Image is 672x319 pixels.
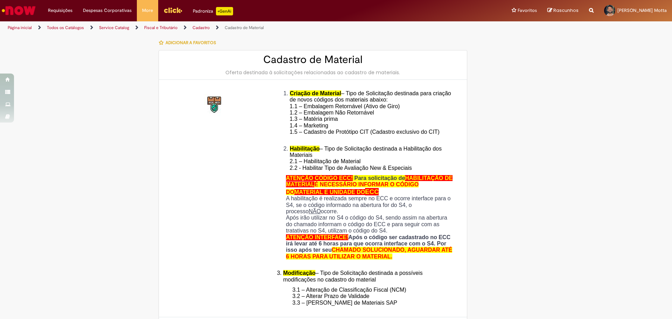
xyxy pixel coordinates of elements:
span: Rascunhos [553,7,579,14]
span: Favoritos [518,7,537,14]
img: click_logo_yellow_360x200.png [163,5,182,15]
span: ECC [365,188,379,195]
button: Adicionar a Favoritos [159,35,220,50]
span: Para solicitação de [354,175,405,181]
a: Service Catalog [99,25,129,30]
span: Adicionar a Favoritos [166,40,216,46]
ul: Trilhas de página [5,21,443,34]
span: Habilitação [290,146,320,152]
p: +GenAi [216,7,233,15]
span: More [142,7,153,14]
span: CHAMADO SOLUCIONADO, AGUARDAR ATÉ 6 HORAS PARA UTILIZAR O MATERIAL. [286,247,452,259]
h2: Cadastro de Material [166,54,460,65]
span: Criação de Material [290,90,341,96]
p: A habilitação é realizada sempre no ECC e ocorre interface para o S4, se o código informado na ab... [286,195,455,215]
a: Cadastro de Material [225,25,264,30]
span: Requisições [48,7,72,14]
span: É NECESSÁRIO INFORMAR O CÓDIGO DO [286,181,419,195]
img: ServiceNow [1,4,37,18]
div: Padroniza [193,7,233,15]
a: Página inicial [8,25,32,30]
span: HABILITAÇÃO DE MATERIAL [286,175,453,187]
span: – Tipo de Solicitação destinada a Habilitação dos Materiais 2.1 – Habilitação de Material 2.2 - H... [290,146,442,171]
a: Fiscal e Tributário [144,25,177,30]
a: Cadastro [192,25,210,30]
a: Rascunhos [547,7,579,14]
strong: Após o código ser cadastrado no ECC irá levar até 6 horas para que ocorra interface com o S4. Por... [286,234,452,259]
div: Oferta destinada à solicitações relacionadas ao cadastro de materiais. [166,69,460,76]
u: NÃO [309,208,321,214]
span: Modificação [283,270,315,276]
li: – Tipo de Solicitação destinada a possíveis modificações no cadastro do material [283,270,455,283]
span: ATENÇÃO INTERFACE! [286,234,348,240]
span: – Tipo de Solicitação destinada para criação de novos códigos dos materiais abaixo: 1.1 – Embalag... [290,90,451,141]
span: ATENÇÃO CÓDIGO ECC! [286,175,353,181]
span: MATERIAL E UNIDADE DO [294,189,365,195]
a: Todos os Catálogos [47,25,84,30]
img: Cadastro de Material [204,94,226,116]
span: [PERSON_NAME] Motta [617,7,667,13]
p: Após irão utilizar no S4 o código do S4, sendo assim na abertura do chamado informam o código do ... [286,215,455,234]
span: Despesas Corporativas [83,7,132,14]
span: 3.1 – Alteração de Classificação Fiscal (NCM) 3.2 – Alterar Prazo de Validade 3.3 – [PERSON_NAME]... [292,287,406,306]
